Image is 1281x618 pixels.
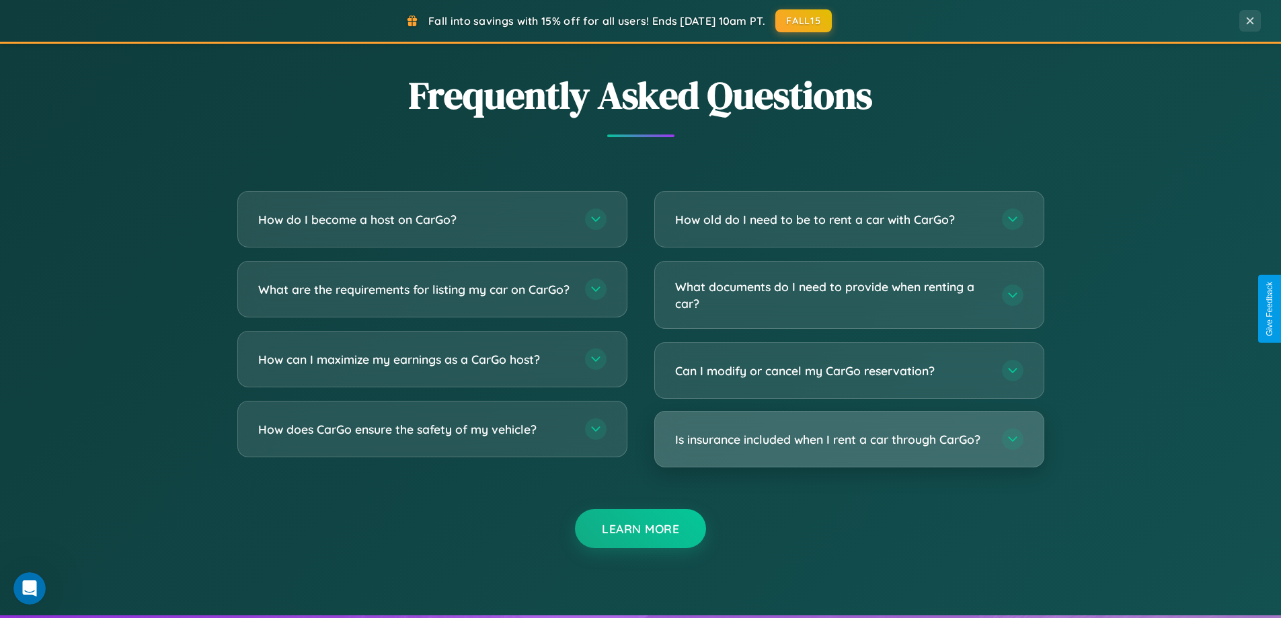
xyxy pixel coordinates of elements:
[675,211,988,228] h3: How old do I need to be to rent a car with CarGo?
[675,278,988,311] h3: What documents do I need to provide when renting a car?
[575,509,706,548] button: Learn More
[258,351,572,368] h3: How can I maximize my earnings as a CarGo host?
[675,431,988,448] h3: Is insurance included when I rent a car through CarGo?
[258,281,572,298] h3: What are the requirements for listing my car on CarGo?
[1265,282,1274,336] div: Give Feedback
[775,9,832,32] button: FALL15
[428,14,765,28] span: Fall into savings with 15% off for all users! Ends [DATE] 10am PT.
[258,421,572,438] h3: How does CarGo ensure the safety of my vehicle?
[258,211,572,228] h3: How do I become a host on CarGo?
[237,69,1044,121] h2: Frequently Asked Questions
[13,572,46,605] iframe: Intercom live chat
[675,362,988,379] h3: Can I modify or cancel my CarGo reservation?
